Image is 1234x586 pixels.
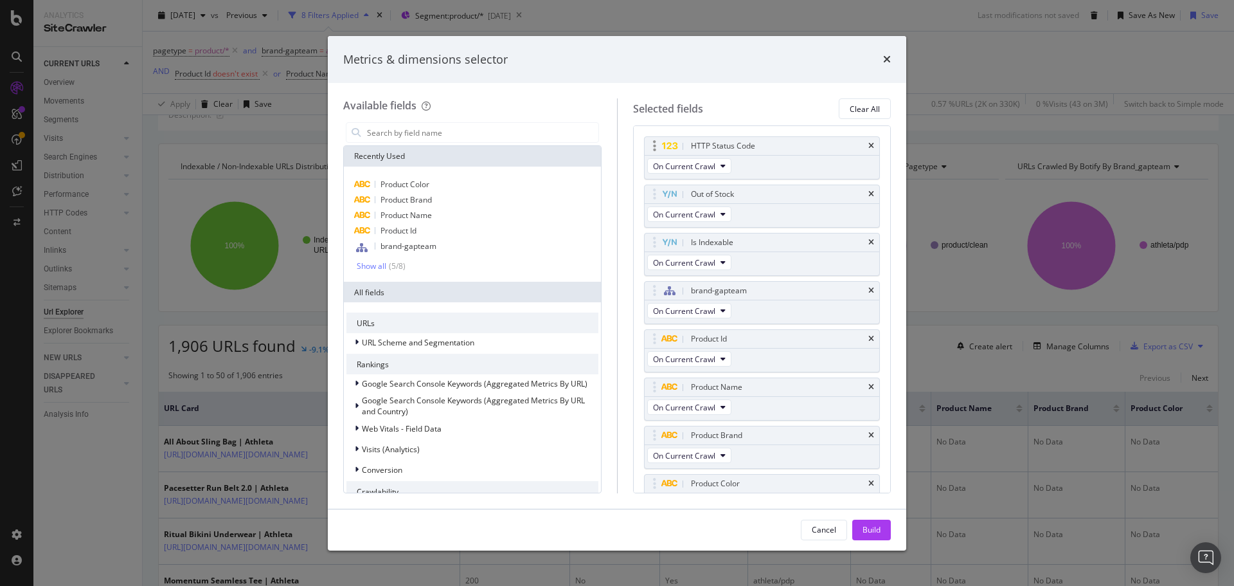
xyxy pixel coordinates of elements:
div: Is Indexable [691,236,733,249]
div: Product Color [691,477,740,490]
span: On Current Crawl [653,257,715,268]
div: Product BrandtimesOn Current Crawl [644,426,881,469]
span: On Current Crawl [653,402,715,413]
div: All fields [344,282,601,302]
div: Build [863,524,881,535]
span: Product Id [380,225,416,236]
button: On Current Crawl [647,255,731,270]
span: Product Name [380,210,432,221]
div: URLs [346,313,598,333]
div: times [868,287,874,295]
span: On Current Crawl [653,306,715,316]
div: Recently Used [344,146,601,167]
div: Crawlability [346,481,598,502]
div: times [868,190,874,198]
button: On Current Crawl [647,448,731,463]
button: On Current Crawl [647,399,731,415]
div: Show all [357,262,386,271]
div: times [868,239,874,246]
button: Cancel [801,520,847,540]
div: Product Id [691,333,727,345]
div: Open Intercom Messenger [1190,542,1221,573]
div: Product IdtimesOn Current Crawl [644,329,881,372]
div: HTTP Status CodetimesOn Current Crawl [644,136,881,179]
button: On Current Crawl [647,158,731,174]
div: Out of StocktimesOn Current Crawl [644,185,881,228]
div: brand-gapteamtimesOn Current Crawl [644,281,881,324]
button: Build [852,520,891,540]
div: Product NametimesOn Current Crawl [644,378,881,421]
div: Is IndexabletimesOn Current Crawl [644,233,881,276]
div: Product ColortimesOn Current Crawl [644,474,881,517]
button: Clear All [839,98,891,119]
div: Product Name [691,381,742,394]
span: URL Scheme and Segmentation [362,337,474,348]
div: Cancel [812,524,836,535]
div: Available fields [343,98,416,113]
div: modal [328,36,906,551]
button: On Current Crawl [647,351,731,367]
span: Google Search Console Keywords (Aggregated Metrics By URL and Country) [362,395,585,417]
div: HTTP Status Code [691,140,755,152]
div: brand-gapteam [691,284,747,297]
div: Selected fields [633,102,703,116]
div: times [868,383,874,391]
div: Metrics & dimensions selector [343,51,508,68]
span: Product Color [380,179,429,190]
span: On Current Crawl [653,354,715,365]
span: On Current Crawl [653,450,715,461]
span: Product Brand [380,194,432,205]
div: times [883,51,891,68]
div: ( 5 / 8 ) [386,261,406,271]
span: Conversion [362,464,402,475]
span: Google Search Console Keywords (Aggregated Metrics By URL) [362,378,587,389]
button: On Current Crawl [647,206,731,222]
span: brand-gapteam [380,241,436,252]
span: Visits (Analytics) [362,444,420,455]
div: Product Brand [691,429,742,442]
div: times [868,335,874,343]
div: Clear All [850,104,880,114]
span: On Current Crawl [653,161,715,172]
div: times [868,142,874,150]
span: Web Vitals - Field Data [362,423,442,434]
button: On Current Crawl [647,303,731,318]
div: times [868,432,874,439]
input: Search by field name [366,123,598,142]
span: On Current Crawl [653,209,715,220]
div: Rankings [346,354,598,374]
div: Out of Stock [691,188,734,201]
div: times [868,480,874,488]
